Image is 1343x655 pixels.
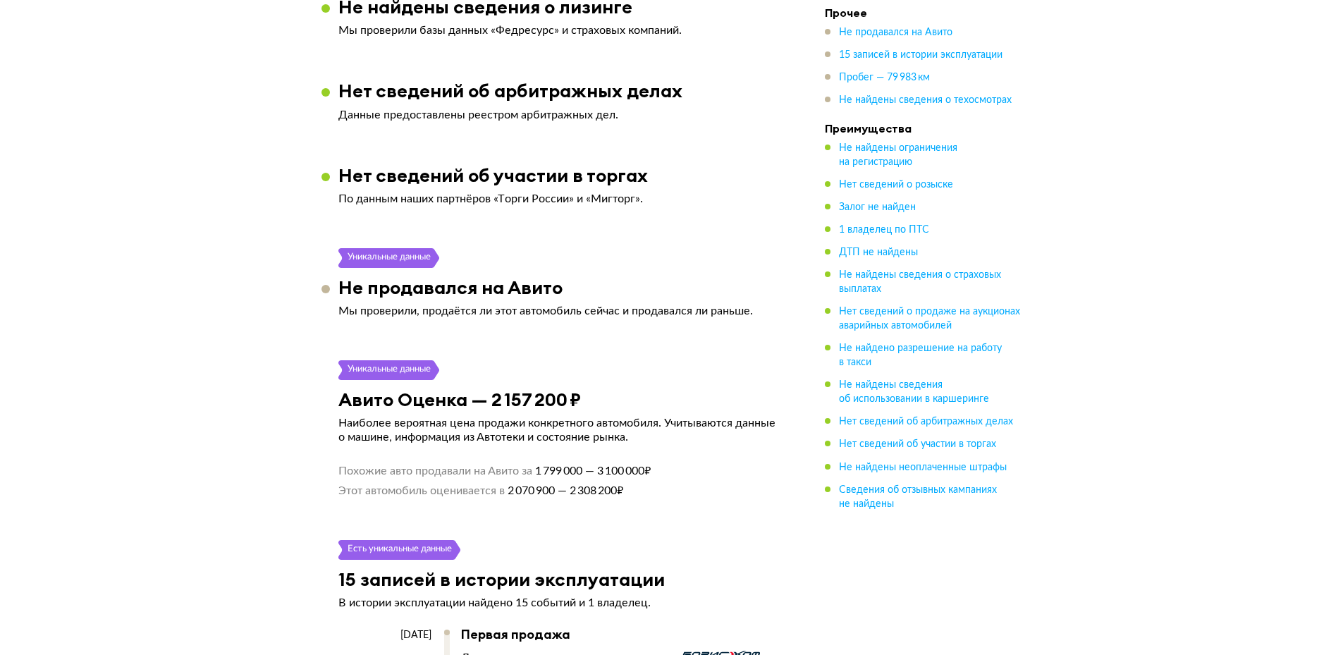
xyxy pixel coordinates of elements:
[839,50,1002,60] span: 15 записей в истории эксплуатации
[338,164,648,186] h3: Нет сведений об участии в торгах
[347,360,431,380] div: Уникальные данные
[839,484,997,508] span: Сведения об отзывных кампаниях не найдены
[839,439,996,449] span: Нет сведений об участии в торгах
[839,202,916,212] span: Залог не найден
[461,627,768,642] div: Первая продажа
[338,192,783,206] p: По данным наших партнёров «Торги России» и «Мигторг».
[839,73,930,82] span: Пробег — 79 983 км
[338,108,783,122] p: Данные предоставлены реестром арбитражных дел.
[338,629,431,642] div: [DATE]
[839,417,1013,427] span: Нет сведений об арбитражных делах
[338,416,783,444] p: Наиболее вероятная цена продажи конкретного автомобиля. Учитываются данные о машине, информация и...
[839,180,953,190] span: Нет сведений о розыске
[839,247,918,257] span: ДТП не найдены
[338,388,581,410] h3: Авито Оценка — 2 157 200 ₽
[839,270,1001,294] span: Не найдены сведения о страховых выплатах
[338,484,505,498] span: Этот автомобиль оценивается в
[338,568,665,590] h3: 15 записей в истории эксплуатации
[825,121,1022,135] h4: Преимущества
[338,596,783,610] p: В истории эксплуатации найдено 15 событий и 1 владелец.
[338,464,532,478] span: Похожие авто продавали на Авито за
[839,380,989,404] span: Не найдены сведения об использовании в каршеринге
[839,143,957,167] span: Не найдены ограничения на регистрацию
[338,80,682,102] h3: Нет сведений об арбитражных делах
[347,540,453,560] div: Есть уникальные данные
[839,225,929,235] span: 1 владелец по ПТС
[839,343,1002,367] span: Не найдено разрешение на работу в такси
[338,304,783,318] p: Мы проверили, продаётся ли этот автомобиль сейчас и продавался ли раньше.
[839,95,1012,105] span: Не найдены сведения о техосмотрах
[839,27,952,37] span: Не продавался на Авито
[347,248,431,268] div: Уникальные данные
[825,6,1022,20] h4: Прочее
[338,23,783,37] p: Мы проверили базы данных «Федресурс» и страховых компаний.
[839,462,1007,472] span: Не найдены неоплаченные штрафы
[839,307,1020,331] span: Нет сведений о продаже на аукционах аварийных автомобилей
[505,484,623,498] span: 2 070 900 — 2 308 200 ₽
[532,464,651,478] span: 1 799 000 — 3 100 000 ₽
[338,276,563,298] h3: Не продавался на Авито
